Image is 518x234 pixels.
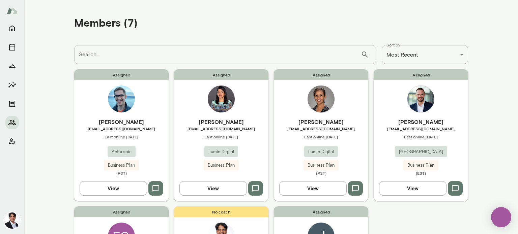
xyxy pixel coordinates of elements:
[403,162,438,169] span: Business Plan
[5,135,19,148] button: Client app
[108,86,135,112] img: Eric Stoltz
[5,116,19,129] button: Members
[7,4,18,17] img: Mento
[5,40,19,54] button: Sessions
[108,148,136,155] span: Anthropic
[274,126,368,131] span: [EMAIL_ADDRESS][DOMAIN_NAME]
[395,148,447,155] span: [GEOGRAPHIC_DATA]
[5,59,19,73] button: Growth Plan
[274,118,368,126] h6: [PERSON_NAME]
[5,22,19,35] button: Home
[174,118,268,126] h6: [PERSON_NAME]
[74,170,169,176] span: (PST)
[74,126,169,131] span: [EMAIL_ADDRESS][DOMAIN_NAME]
[174,206,268,217] span: No coach
[74,206,169,217] span: Assigned
[374,126,468,131] span: [EMAIL_ADDRESS][DOMAIN_NAME]
[374,134,468,139] span: Last online [DATE]
[74,118,169,126] h6: [PERSON_NAME]
[204,148,238,155] span: Lumin Digital
[386,42,400,48] label: Sort by
[74,69,169,80] span: Assigned
[304,162,339,169] span: Business Plan
[174,134,268,139] span: Last online [DATE]
[174,126,268,131] span: [EMAIL_ADDRESS][DOMAIN_NAME]
[208,86,235,112] img: Bhavna Mittal
[274,206,368,217] span: Assigned
[174,69,268,80] span: Assigned
[374,69,468,80] span: Assigned
[274,69,368,80] span: Assigned
[5,97,19,110] button: Documents
[179,181,247,195] button: View
[4,212,20,229] img: Raj Manghani
[74,16,138,29] h4: Members (7)
[382,45,468,64] div: Most Recent
[5,78,19,92] button: Insights
[304,148,338,155] span: Lumin Digital
[374,118,468,126] h6: [PERSON_NAME]
[104,162,139,169] span: Business Plan
[80,181,147,195] button: View
[308,86,335,112] img: Lavanya Rajan
[74,134,169,139] span: Last online [DATE]
[407,86,434,112] img: Joshua Demers
[379,181,447,195] button: View
[274,170,368,176] span: (PST)
[274,134,368,139] span: Last online [DATE]
[279,181,347,195] button: View
[374,170,468,176] span: (EST)
[204,162,239,169] span: Business Plan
